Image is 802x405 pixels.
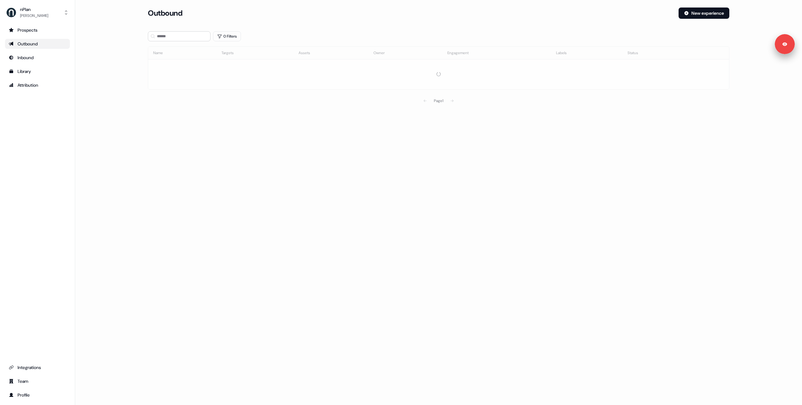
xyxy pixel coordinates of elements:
div: Outbound [9,41,66,47]
button: New experience [679,8,729,19]
a: Go to templates [5,66,70,76]
div: nPlan [20,6,48,13]
div: Integrations [9,364,66,371]
a: Go to prospects [5,25,70,35]
div: Inbound [9,54,66,61]
a: Go to profile [5,390,70,400]
a: Go to attribution [5,80,70,90]
a: Go to integrations [5,362,70,372]
a: Go to outbound experience [5,39,70,49]
a: Go to team [5,376,70,386]
button: 0 Filters [213,31,241,41]
div: Library [9,68,66,74]
a: Go to Inbound [5,53,70,63]
h3: Outbound [148,8,182,18]
button: nPlan[PERSON_NAME] [5,5,70,20]
div: Profile [9,392,66,398]
div: Attribution [9,82,66,88]
div: [PERSON_NAME] [20,13,48,19]
div: Prospects [9,27,66,33]
div: Team [9,378,66,384]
